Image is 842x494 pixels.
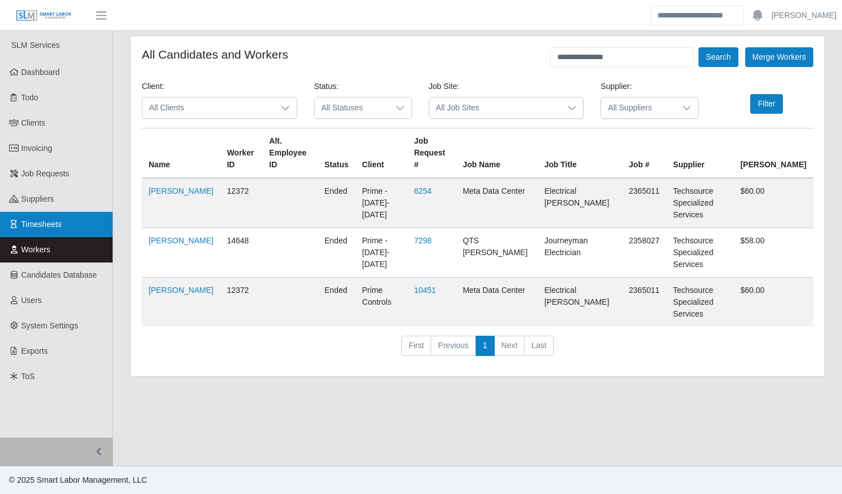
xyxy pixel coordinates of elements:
span: All Suppliers [601,97,675,118]
td: 2365011 [622,178,666,228]
td: $60.00 [733,178,813,228]
th: Name [142,128,220,179]
a: 6254 [414,186,432,195]
a: [PERSON_NAME] [772,10,836,21]
span: Invoicing [21,144,52,153]
input: Search [650,6,744,25]
th: Worker ID [220,128,262,179]
span: Todo [21,93,38,102]
span: All Clients [142,97,274,118]
td: Meta Data Center [456,178,538,228]
a: [PERSON_NAME] [149,286,213,295]
span: Users [21,296,42,305]
td: Journeyman Electrician [538,228,622,278]
td: 12372 [220,178,262,228]
label: Client: [142,81,164,92]
label: Supplier: [601,81,631,92]
span: All Job Sites [429,97,561,118]
td: ended [317,228,355,278]
span: Dashboard [21,68,60,77]
a: 10451 [414,286,436,295]
span: Timesheets [21,220,62,229]
td: 12372 [220,278,262,327]
td: Electrical [PERSON_NAME] [538,178,622,228]
td: Electrical [PERSON_NAME] [538,278,622,327]
td: ended [317,278,355,327]
button: Search [698,47,738,67]
img: SLM Logo [16,10,72,22]
button: Filter [750,94,782,114]
button: Merge Workers [745,47,813,67]
th: Job # [622,128,666,179]
td: ended [317,178,355,228]
th: Alt. Employee ID [262,128,317,179]
td: Prime - [DATE]-[DATE] [355,228,407,278]
span: System Settings [21,321,78,330]
td: Techsource Specialized Services [666,278,734,327]
td: $58.00 [733,228,813,278]
span: ToS [21,372,35,381]
a: [PERSON_NAME] [149,236,213,245]
a: [PERSON_NAME] [149,186,213,195]
th: [PERSON_NAME] [733,128,813,179]
a: 1 [476,336,495,356]
th: Status [317,128,355,179]
th: Job Title [538,128,622,179]
label: Job Site: [429,81,459,92]
span: © 2025 Smart Labor Management, LLC [9,475,147,484]
td: 14648 [220,228,262,278]
a: 7298 [414,236,432,245]
td: 2365011 [622,278,666,327]
span: SLM Services [11,41,60,50]
span: All Statuses [315,97,389,118]
td: 2358027 [622,228,666,278]
th: Job Request # [407,128,456,179]
span: Job Requests [21,169,70,178]
nav: pagination [142,336,813,365]
span: Workers [21,245,51,254]
span: Suppliers [21,194,54,203]
td: Techsource Specialized Services [666,228,734,278]
td: Prime - [DATE]-[DATE] [355,178,407,228]
th: Client [355,128,407,179]
span: Clients [21,118,46,127]
th: Supplier [666,128,734,179]
h4: All Candidates and Workers [142,47,288,61]
td: Techsource Specialized Services [666,178,734,228]
span: Candidates Database [21,270,97,279]
td: QTS [PERSON_NAME] [456,228,538,278]
td: $60.00 [733,278,813,327]
label: Status: [314,81,339,92]
th: Job Name [456,128,538,179]
span: Exports [21,346,48,355]
td: Meta Data Center [456,278,538,327]
td: Prime Controls [355,278,407,327]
